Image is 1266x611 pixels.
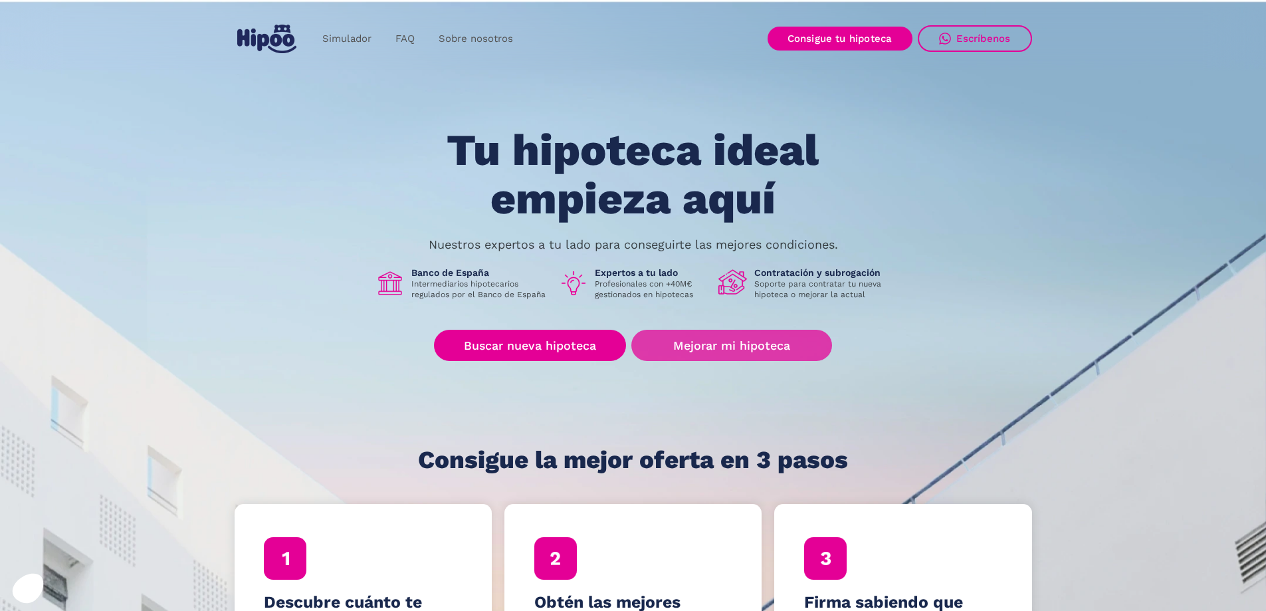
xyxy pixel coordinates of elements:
[595,267,708,279] h1: Expertos a tu lado
[768,27,912,51] a: Consigue tu hipoteca
[381,126,885,223] h1: Tu hipoteca ideal empieza aquí
[434,330,626,361] a: Buscar nueva hipoteca
[310,26,383,52] a: Simulador
[754,279,891,300] p: Soporte para contratar tu nueva hipoteca o mejorar la actual
[754,267,891,279] h1: Contratación y subrogación
[418,447,848,473] h1: Consigue la mejor oferta en 3 pasos
[383,26,427,52] a: FAQ
[411,279,548,300] p: Intermediarios hipotecarios regulados por el Banco de España
[235,19,300,59] a: home
[956,33,1011,45] div: Escríbenos
[411,267,548,279] h1: Banco de España
[429,239,838,250] p: Nuestros expertos a tu lado para conseguirte las mejores condiciones.
[595,279,708,300] p: Profesionales con +40M€ gestionados en hipotecas
[918,25,1032,52] a: Escríbenos
[427,26,525,52] a: Sobre nosotros
[631,330,831,361] a: Mejorar mi hipoteca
